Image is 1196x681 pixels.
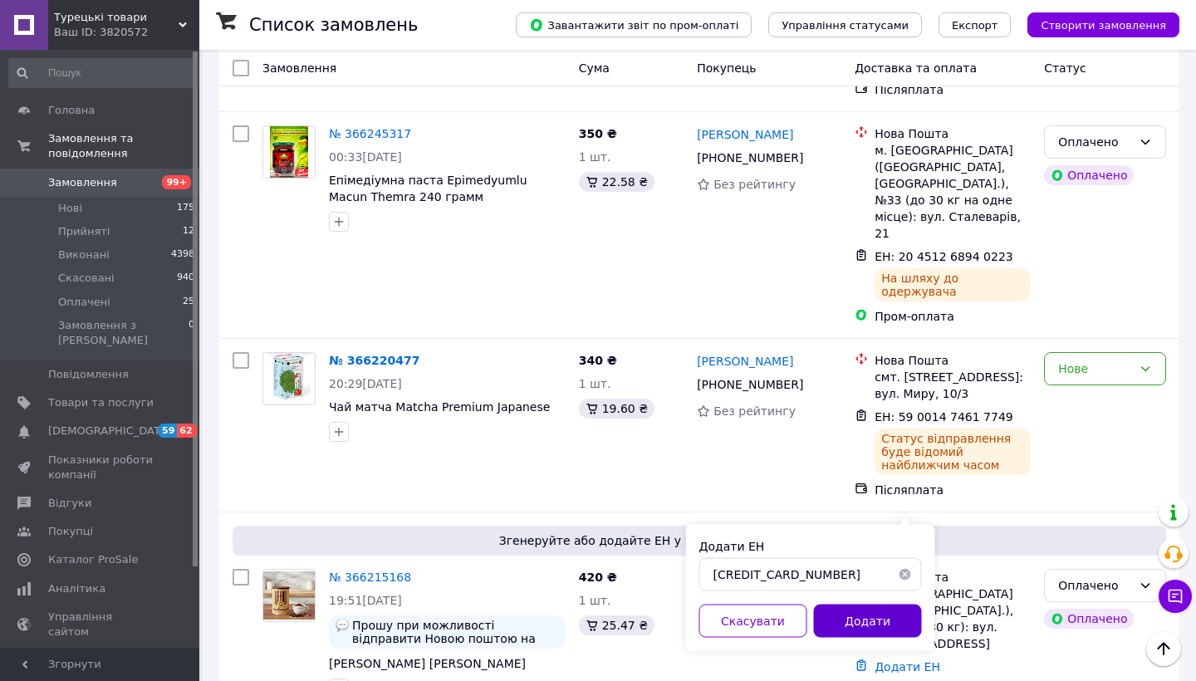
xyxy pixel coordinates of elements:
[262,569,316,622] a: Фото товару
[1058,360,1132,378] div: Нове
[579,172,654,192] div: 22.58 ₴
[177,271,194,286] span: 940
[54,25,199,40] div: Ваш ID: 3820572
[875,125,1031,142] div: Нова Пошта
[58,318,189,348] span: Замовлення з [PERSON_NAME]
[262,352,316,405] a: Фото товару
[329,571,411,584] a: № 366215168
[58,271,115,286] span: Скасовані
[699,540,765,553] label: Додати ЕН
[875,585,1031,652] div: м. [GEOGRAPHIC_DATA] ([GEOGRAPHIC_DATA].), №18 (до 30 кг): вул. [STREET_ADDRESS]
[875,410,1013,424] span: ЕН: 59 0014 7461 7749
[48,395,154,410] span: Товари та послуги
[249,15,418,35] h1: Список замовлень
[697,353,793,370] a: [PERSON_NAME]
[579,594,611,607] span: 1 шт.
[855,61,977,75] span: Доставка та оплата
[329,127,411,140] a: № 366245317
[1044,61,1086,75] span: Статус
[697,126,793,143] a: [PERSON_NAME]
[329,594,402,607] span: 19:51[DATE]
[267,353,310,404] img: Фото товару
[1044,165,1134,185] div: Оплачено
[579,571,617,584] span: 420 ₴
[177,424,196,438] span: 62
[1058,576,1132,595] div: Оплачено
[262,61,336,75] span: Замовлення
[952,19,998,32] span: Експорт
[48,175,117,190] span: Замовлення
[329,377,402,390] span: 20:29[DATE]
[579,377,611,390] span: 1 шт.
[875,369,1031,402] div: смт. [STREET_ADDRESS]: вул. Миру, 10/3
[875,250,1013,263] span: ЕН: 20 4512 6894 0223
[263,571,315,619] img: Фото товару
[713,404,796,418] span: Без рейтингу
[814,605,922,638] button: Додати
[352,619,559,645] span: Прошу при можливості відправити Новою поштою на адресу: [STREET_ADDRESS] (так в базі [GEOGRAPHIC_...
[1027,12,1179,37] button: Створити замовлення
[875,81,1031,98] div: Післяплата
[158,424,177,438] span: 59
[579,61,610,75] span: Cума
[694,146,806,169] div: [PHONE_NUMBER]
[336,619,349,632] img: :speech_balloon:
[579,150,611,164] span: 1 шт.
[177,201,194,216] span: 175
[48,610,154,639] span: Управління сайтом
[699,605,807,638] button: Скасувати
[329,400,550,414] a: Чай матча Matcha Premium Japanese
[329,657,526,670] a: [PERSON_NAME] [PERSON_NAME]
[48,424,171,438] span: [DEMOGRAPHIC_DATA]
[54,10,179,25] span: Турецькі товари
[1011,17,1179,31] a: Створити замовлення
[875,569,1031,585] div: Нова Пошта
[1159,580,1192,613] button: Чат з покупцем
[262,125,316,179] a: Фото товару
[875,482,1031,498] div: Післяплата
[183,224,194,239] span: 12
[329,174,527,203] a: Епімедіумна паста Epimedyumlu Macun Themra 240 грамм
[58,201,82,216] span: Нові
[189,318,194,348] span: 0
[579,354,617,367] span: 340 ₴
[270,126,309,178] img: Фото товару
[579,127,617,140] span: 350 ₴
[48,496,91,511] span: Відгуки
[875,308,1031,325] div: Пром-оплата
[516,12,752,37] button: Завантажити звіт по пром-оплаті
[694,373,806,396] div: [PHONE_NUMBER]
[875,429,1031,475] div: Статус відправлення буде відомий найближчим часом
[48,552,138,567] span: Каталог ProSale
[1041,19,1166,32] span: Створити замовлення
[48,103,95,118] span: Головна
[48,453,154,483] span: Показники роботи компанії
[768,12,922,37] button: Управління статусами
[529,17,738,32] span: Завантажити звіт по пром-оплаті
[48,581,105,596] span: Аналітика
[162,175,191,189] span: 99+
[58,295,110,310] span: Оплачені
[48,131,199,161] span: Замовлення та повідомлення
[579,615,654,635] div: 25.47 ₴
[58,247,110,262] span: Виконані
[48,367,129,382] span: Повідомлення
[171,247,194,262] span: 4398
[939,12,1012,37] button: Експорт
[48,524,93,539] span: Покупці
[782,19,909,32] span: Управління статусами
[875,268,1031,301] div: На шляху до одержувача
[1044,609,1134,629] div: Оплачено
[1058,133,1132,151] div: Оплачено
[875,352,1031,369] div: Нова Пошта
[875,142,1031,242] div: м. [GEOGRAPHIC_DATA] ([GEOGRAPHIC_DATA], [GEOGRAPHIC_DATA].), №33 (до 30 кг на одне місце): вул. ...
[329,150,402,164] span: 00:33[DATE]
[58,224,110,239] span: Прийняті
[713,178,796,191] span: Без рейтингу
[875,660,940,674] a: Додати ЕН
[579,399,654,419] div: 19.60 ₴
[1146,631,1181,666] button: Наверх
